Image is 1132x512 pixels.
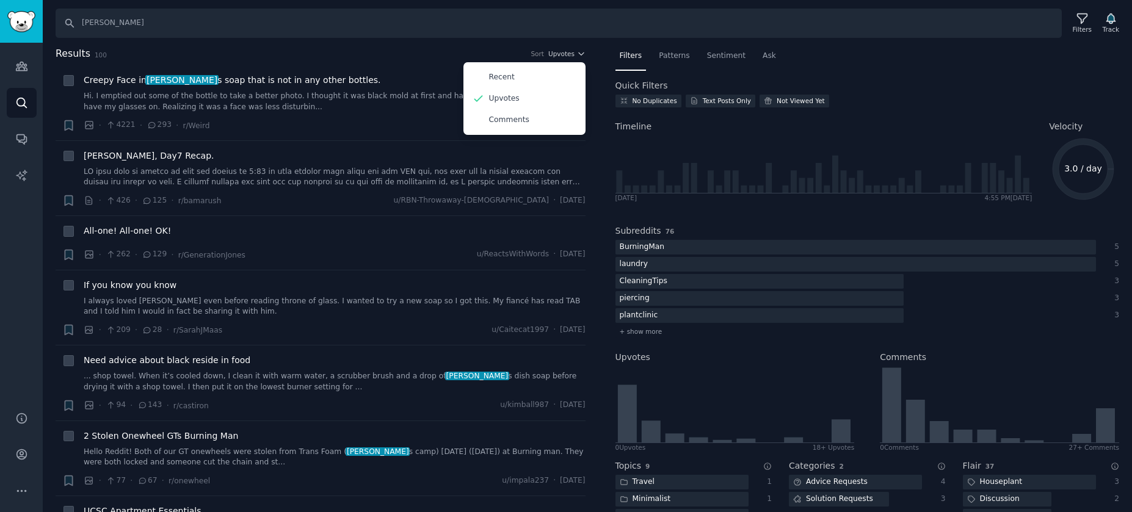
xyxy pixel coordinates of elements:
[166,399,169,412] span: ·
[489,72,515,83] p: Recent
[560,325,585,336] span: [DATE]
[984,193,1032,202] div: 4:55 PM [DATE]
[1073,25,1092,34] div: Filters
[147,120,172,131] span: 293
[7,11,35,32] img: GummySearch logo
[839,463,843,470] span: 2
[169,477,210,485] span: r/onewheel
[560,400,585,411] span: [DATE]
[963,492,1024,507] div: Discussion
[106,325,131,336] span: 209
[142,195,167,206] span: 125
[106,120,136,131] span: 4221
[707,51,746,62] span: Sentiment
[178,197,222,205] span: r/bamarush
[130,399,132,412] span: ·
[615,351,650,364] h2: Upvotes
[553,325,556,336] span: ·
[761,494,772,505] div: 1
[963,460,981,472] h2: Flair
[84,150,214,162] span: [PERSON_NAME], Day7 Recap.
[553,400,556,411] span: ·
[615,308,662,323] div: plantclinic
[173,326,222,334] span: r/SarahJMaas
[99,323,101,336] span: ·
[84,225,171,237] a: All-one! All-one! OK!
[985,463,995,470] span: 37
[813,443,855,452] div: 18+ Upvotes
[553,475,556,486] span: ·
[99,399,101,412] span: ·
[106,195,131,206] span: 426
[84,430,238,442] a: 2 Stolen Onewheel GTs Burning Man
[615,475,659,490] div: Travel
[135,194,137,207] span: ·
[500,400,549,411] span: u/kimball987
[880,443,919,452] div: 0 Comment s
[99,194,101,207] span: ·
[502,475,549,486] span: u/impala237
[615,79,668,92] h2: Quick Filters
[763,51,776,62] span: Ask
[633,96,677,105] div: No Duplicates
[615,120,652,133] span: Timeline
[135,323,137,336] span: ·
[789,475,872,490] div: Advice Requests
[178,251,245,259] span: r/GenerationJones
[173,402,209,410] span: r/castiron
[137,475,158,486] span: 67
[135,248,137,261] span: ·
[99,474,101,487] span: ·
[620,51,642,62] span: Filters
[95,51,107,59] span: 100
[1109,293,1120,304] div: 3
[935,494,946,505] div: 3
[84,74,381,87] span: Creepy Face in s soap that is not in any other bottles.
[880,351,926,364] h2: Comments
[789,492,877,507] div: Solution Requests
[84,279,176,292] a: If you know you know
[1049,120,1083,133] span: Velocity
[1109,494,1120,505] div: 2
[666,228,675,235] span: 76
[106,249,131,260] span: 262
[84,371,586,392] a: ... shop towel. When it’s cooled down, I clean it with warm water, a scrubber brush and a drop of...
[615,225,661,237] h2: Subreddits
[548,49,586,58] button: Upvotes
[84,354,250,367] a: Need advice about black reside in food
[761,477,772,488] div: 1
[140,119,142,132] span: ·
[106,475,126,486] span: 77
[963,475,1027,490] div: Houseplant
[615,460,642,472] h2: Topics
[84,74,381,87] a: Creepy Face in[PERSON_NAME]s soap that is not in any other bottles.
[935,477,946,488] div: 4
[659,51,689,62] span: Patterns
[615,193,637,202] div: [DATE]
[615,443,646,452] div: 0 Upvote s
[445,372,509,380] span: [PERSON_NAME]
[615,291,654,306] div: piercing
[492,325,549,336] span: u/Caitecat1997
[99,119,101,132] span: ·
[130,474,132,487] span: ·
[84,296,586,317] a: I always loved [PERSON_NAME] even before reading throne of glass. I wanted to try a new soap so I...
[777,96,825,105] div: Not Viewed Yet
[531,49,544,58] div: Sort
[145,75,219,85] span: [PERSON_NAME]
[1069,443,1119,452] div: 27+ Comments
[142,325,162,336] span: 28
[615,274,672,289] div: CleaningTips
[1109,310,1120,321] div: 3
[1109,477,1120,488] div: 3
[166,323,169,336] span: ·
[137,400,162,411] span: 143
[1109,276,1120,287] div: 3
[615,492,675,507] div: Minimalist
[84,91,586,112] a: Hi. I emptied out some of the bottle to take a better photo. I thought it was black mold at first...
[789,460,835,472] h2: Categories
[106,400,126,411] span: 94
